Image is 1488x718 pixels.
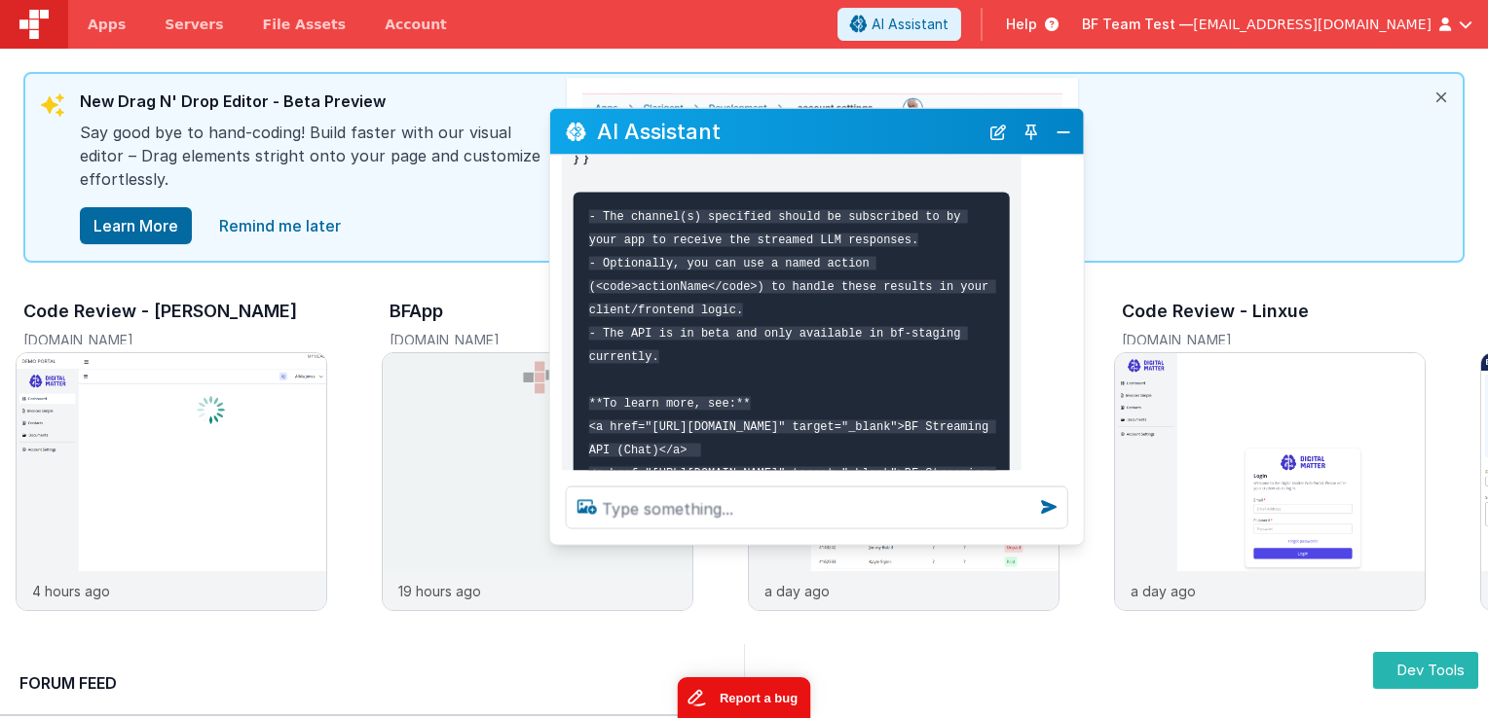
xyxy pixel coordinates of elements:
button: Close [1051,118,1076,145]
p: a day ago [764,581,830,601]
h3: Code Review - Linxue [1122,298,1309,324]
h5: [DOMAIN_NAME] [23,330,327,350]
h3: BFApp [390,298,443,324]
span: Help [1006,15,1037,34]
button: New Chat [985,118,1012,145]
p: a day ago [1131,581,1196,601]
i: close [1420,74,1463,121]
button: Learn More [80,207,192,244]
span: Apps [88,15,126,34]
p: 19 hours ago [398,581,481,601]
span: File Assets [263,15,347,34]
h2: AI Assistant [597,116,979,148]
h2: Forum Feed [19,671,709,695]
code: - The channel(s) specified should be subscribed to by your app to receive the streamed LLM respon... [589,210,996,551]
h5: [DOMAIN_NAME] [1122,330,1426,350]
span: BF Team Test — [1082,15,1193,34]
span: AI Assistant [872,15,949,34]
span: Servers [165,15,223,34]
h3: Code Review - [PERSON_NAME] [23,298,297,324]
h5: [DOMAIN_NAME] [390,330,693,350]
span: [EMAIL_ADDRESS][DOMAIN_NAME] [1193,15,1432,34]
button: Dev Tools [1373,652,1478,690]
button: AI Assistant [837,8,961,41]
iframe: Marker.io feedback button [678,677,811,718]
div: Say good bye to hand-coding! Build faster with our visual editor – Drag elements stright onto you... [80,121,547,206]
button: Toggle Pin [1018,118,1045,145]
div: New Drag N' Drop Editor - Beta Preview [80,90,547,121]
button: BF Team Test — [EMAIL_ADDRESS][DOMAIN_NAME] [1082,15,1472,34]
a: close [207,206,353,245]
